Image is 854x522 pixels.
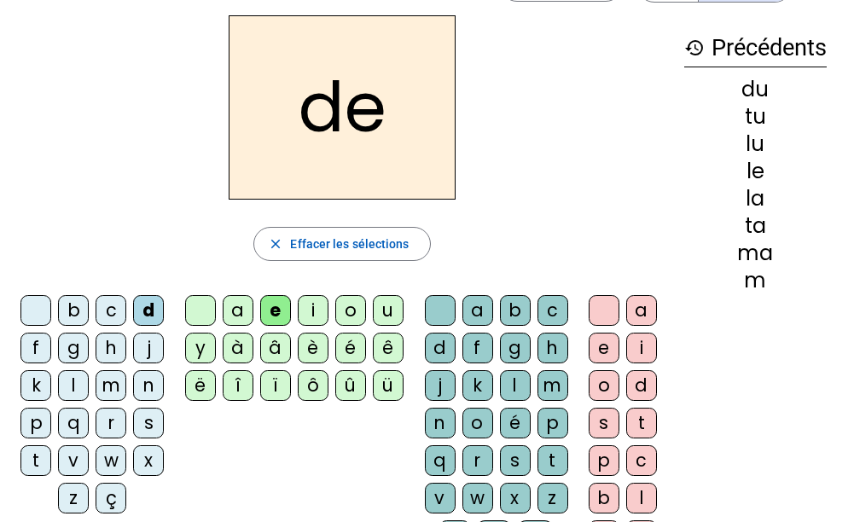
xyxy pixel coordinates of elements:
div: u [373,295,404,326]
div: g [58,333,89,363]
div: l [58,370,89,401]
div: a [462,295,493,326]
div: é [335,333,366,363]
div: j [425,370,456,401]
div: m [537,370,568,401]
div: d [425,333,456,363]
div: ta [684,216,827,236]
div: l [500,370,531,401]
div: c [537,295,568,326]
div: f [20,333,51,363]
div: l [626,483,657,513]
div: c [96,295,126,326]
mat-icon: close [268,236,283,252]
div: r [462,445,493,476]
div: i [298,295,328,326]
div: s [133,408,164,438]
div: m [96,370,126,401]
div: j [133,333,164,363]
div: y [185,333,216,363]
div: ü [373,370,404,401]
div: n [425,408,456,438]
div: le [684,161,827,182]
div: w [462,483,493,513]
div: q [425,445,456,476]
div: b [58,295,89,326]
div: b [589,483,619,513]
div: s [589,408,619,438]
div: ê [373,333,404,363]
div: h [96,333,126,363]
div: d [626,370,657,401]
span: Effacer les sélections [290,234,409,254]
div: o [335,295,366,326]
div: i [626,333,657,363]
mat-icon: history [684,38,705,58]
div: r [96,408,126,438]
div: o [589,370,619,401]
div: m [684,270,827,291]
div: â [260,333,291,363]
div: x [500,483,531,513]
div: ç [96,483,126,513]
div: du [684,79,827,100]
div: tu [684,107,827,127]
div: q [58,408,89,438]
div: z [58,483,89,513]
div: f [462,333,493,363]
div: h [537,333,568,363]
div: e [589,333,619,363]
div: p [20,408,51,438]
div: n [133,370,164,401]
div: p [589,445,619,476]
div: é [500,408,531,438]
div: o [462,408,493,438]
div: p [537,408,568,438]
div: v [58,445,89,476]
div: d [133,295,164,326]
button: Effacer les sélections [253,227,430,261]
div: t [626,408,657,438]
div: û [335,370,366,401]
div: z [537,483,568,513]
div: a [626,295,657,326]
h2: de [229,15,456,200]
div: ô [298,370,328,401]
h3: Précédents [684,29,827,67]
div: v [425,483,456,513]
div: e [260,295,291,326]
div: la [684,188,827,209]
div: î [223,370,253,401]
div: k [462,370,493,401]
div: s [500,445,531,476]
div: x [133,445,164,476]
div: à [223,333,253,363]
div: k [20,370,51,401]
div: g [500,333,531,363]
div: w [96,445,126,476]
div: c [626,445,657,476]
div: ma [684,243,827,264]
div: t [20,445,51,476]
div: t [537,445,568,476]
div: ë [185,370,216,401]
div: b [500,295,531,326]
div: è [298,333,328,363]
div: lu [684,134,827,154]
div: a [223,295,253,326]
div: ï [260,370,291,401]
